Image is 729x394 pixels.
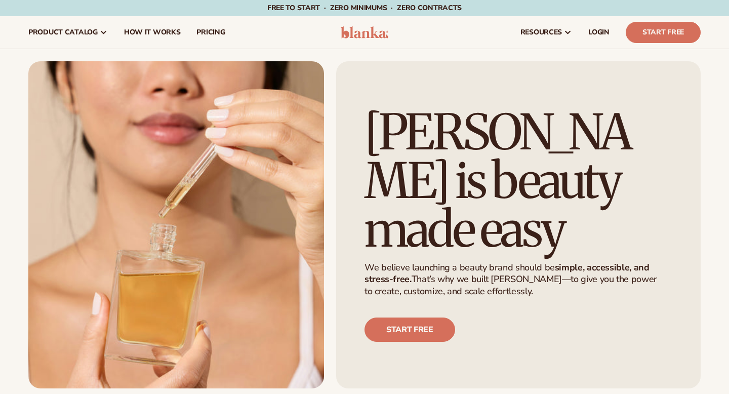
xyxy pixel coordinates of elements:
[28,28,98,36] span: product catalog
[20,16,116,49] a: product catalog
[364,108,672,254] h1: [PERSON_NAME] is beauty made easy
[512,16,580,49] a: resources
[364,261,650,285] strong: simple, accessible, and stress-free.
[520,28,562,36] span: resources
[267,3,462,13] span: Free to start · ZERO minimums · ZERO contracts
[626,22,701,43] a: Start Free
[124,28,181,36] span: How It Works
[580,16,618,49] a: LOGIN
[188,16,233,49] a: pricing
[588,28,610,36] span: LOGIN
[364,318,455,342] a: Start free
[28,61,324,388] img: Female smiling with serum bottle.
[341,26,389,38] img: logo
[116,16,189,49] a: How It Works
[364,262,666,297] p: We believe launching a beauty brand should be That’s why we built [PERSON_NAME]—to give you the p...
[196,28,225,36] span: pricing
